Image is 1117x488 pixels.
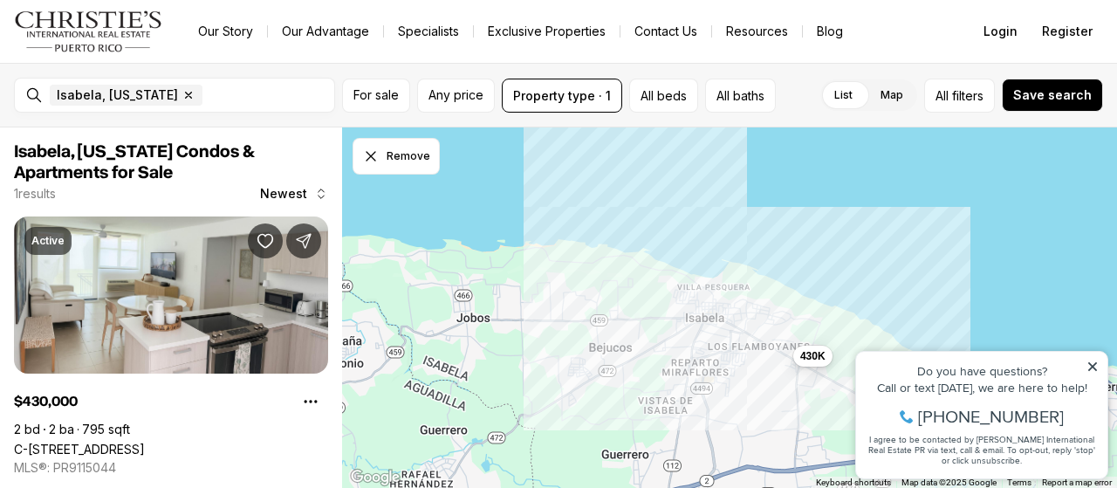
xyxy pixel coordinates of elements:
div: Call or text [DATE], we are here to help! [18,56,252,68]
button: Property options [293,384,328,419]
a: Blog [803,19,857,44]
a: Our Advantage [268,19,383,44]
button: Allfilters [924,79,995,113]
span: filters [952,86,983,105]
button: Save search [1002,79,1103,112]
span: [PHONE_NUMBER] [72,82,217,100]
a: C-116 MARBELA CASA DE PLAYA #1, ISABELA PR, 00662 [14,442,145,457]
button: For sale [342,79,410,113]
span: 430K [800,349,826,363]
span: Register [1042,24,1093,38]
label: List [820,79,867,111]
a: Specialists [384,19,473,44]
button: Property type · 1 [502,79,622,113]
button: Share Property [286,223,321,258]
button: Any price [417,79,495,113]
a: Our Story [184,19,267,44]
img: logo [14,10,163,52]
button: Save Property: C-116 MARBELA CASA DE PLAYA #1 [248,223,283,258]
span: Isabela, [US_STATE] [57,88,178,102]
span: Newest [260,187,307,201]
button: Register [1031,14,1103,49]
label: Map [867,79,917,111]
div: Do you have questions? [18,39,252,52]
button: Contact Us [620,19,711,44]
span: I agree to be contacted by [PERSON_NAME] International Real Estate PR via text, call & email. To ... [22,107,249,141]
button: All baths [705,79,776,113]
a: Resources [712,19,802,44]
button: Newest [250,176,339,211]
p: Active [31,234,65,248]
button: Dismiss drawing [353,138,440,175]
span: Login [983,24,1018,38]
button: 430K [793,346,833,367]
button: Login [973,14,1028,49]
span: All [935,86,949,105]
span: Save search [1013,88,1092,102]
p: 1 results [14,187,56,201]
span: Isabela, [US_STATE] Condos & Apartments for Sale [14,143,254,182]
button: All beds [629,79,698,113]
span: Any price [428,88,483,102]
span: For sale [353,88,399,102]
a: Exclusive Properties [474,19,620,44]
